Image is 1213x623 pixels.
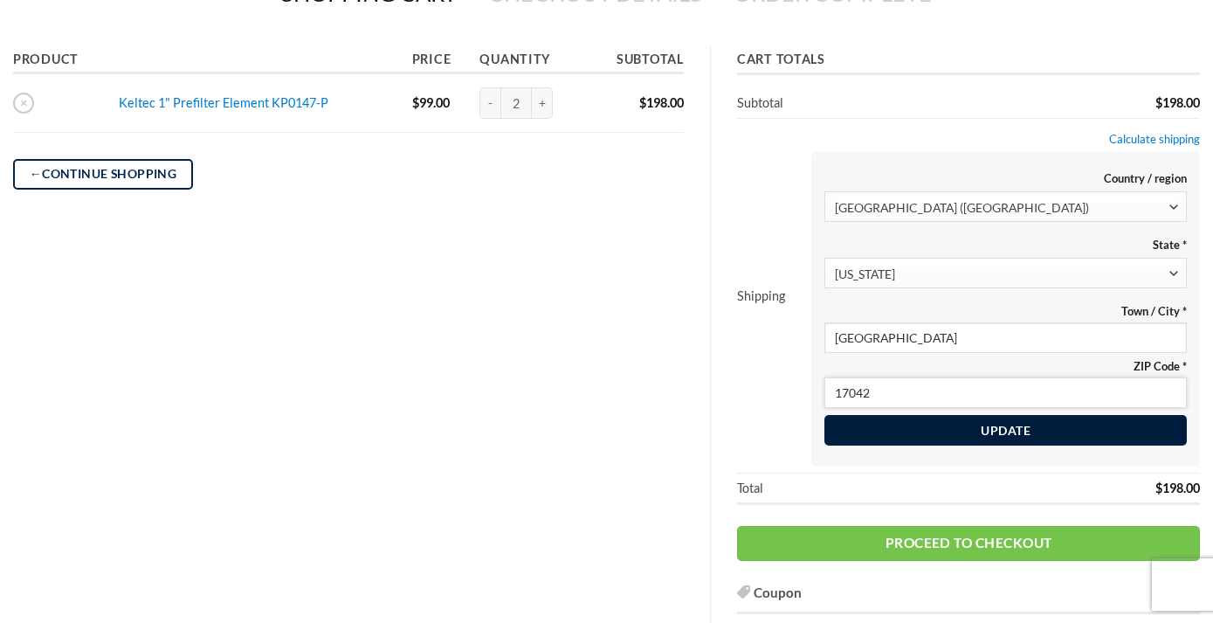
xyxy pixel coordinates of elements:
[412,95,450,110] bdi: 99.00
[1155,480,1162,495] span: $
[500,87,532,119] input: Product quantity
[587,46,684,75] th: Subtotal
[473,46,587,75] th: Quantity
[824,191,1187,222] span: United States (US)
[824,171,1187,186] label: Country / region
[824,414,1187,446] button: Update
[1109,132,1200,146] a: Calculate shipping
[824,237,1187,252] label: State
[737,46,1200,75] th: Cart totals
[40,104,41,105] img: Keltec 1" Prefilter Element KP0147-P
[737,474,805,505] th: Total
[737,526,1200,560] a: Proceed to checkout
[834,192,1168,223] span: United States (US)
[639,95,684,110] bdi: 198.00
[1155,94,1162,109] span: $
[412,95,419,110] span: $
[824,359,1187,374] label: ZIP Code
[834,259,1168,289] span: Pennsylvania
[1155,94,1200,109] bdi: 198.00
[119,95,328,110] a: Keltec 1" Prefilter Element KP0147-P
[639,95,646,110] span: $
[1155,480,1200,495] bdi: 198.00
[30,164,42,183] span: ←
[405,46,473,75] th: Price
[737,581,1200,613] h3: Coupon
[737,88,805,118] th: Subtotal
[532,87,553,119] input: Increase quantity of Keltec 1" Prefilter Element KP0147-P
[13,159,193,190] a: Continue shopping
[479,87,500,119] input: Reduce quantity of Keltec 1" Prefilter Element KP0147-P
[824,258,1187,288] span: Pennsylvania
[737,118,805,474] th: Shipping
[13,93,34,114] a: Remove Keltec 1" Prefilter Element KP0147-P from cart
[824,303,1187,318] label: Town / City
[13,46,405,75] th: Product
